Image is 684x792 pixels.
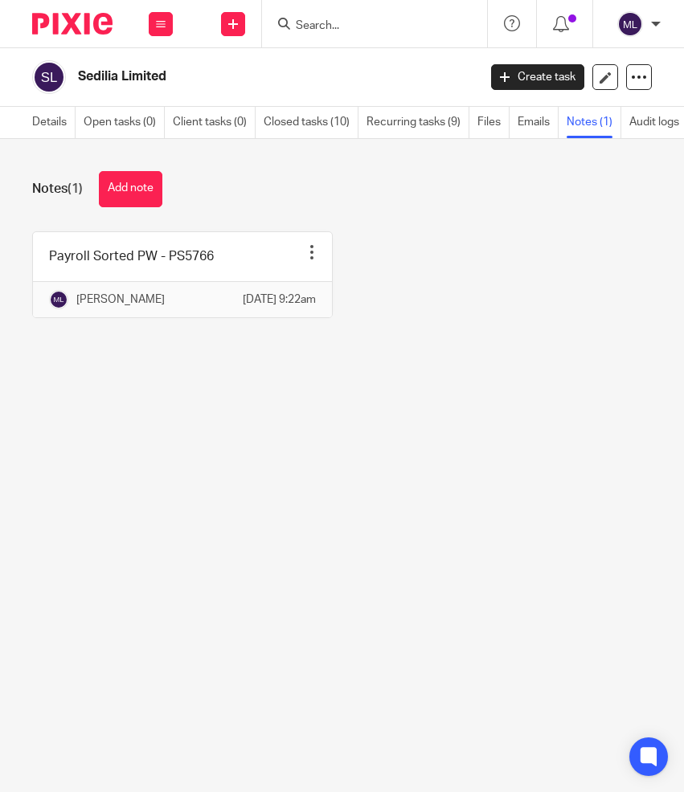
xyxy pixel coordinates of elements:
img: Pixie [32,13,113,35]
a: Closed tasks (10) [264,107,358,138]
h2: Sedilia Limited [78,68,389,85]
a: Open tasks (0) [84,107,165,138]
p: [PERSON_NAME] [76,292,165,308]
a: Client tasks (0) [173,107,256,138]
img: svg%3E [49,290,68,309]
img: svg%3E [617,11,643,37]
a: Emails [518,107,559,138]
a: Files [477,107,510,138]
h1: Notes [32,181,83,198]
input: Search [294,19,439,34]
span: (1) [68,182,83,195]
a: Recurring tasks (9) [367,107,469,138]
p: [DATE] 9:22am [243,292,316,308]
img: svg%3E [32,60,66,94]
button: Add note [99,171,162,207]
a: Create task [491,64,584,90]
a: Notes (1) [567,107,621,138]
a: Details [32,107,76,138]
